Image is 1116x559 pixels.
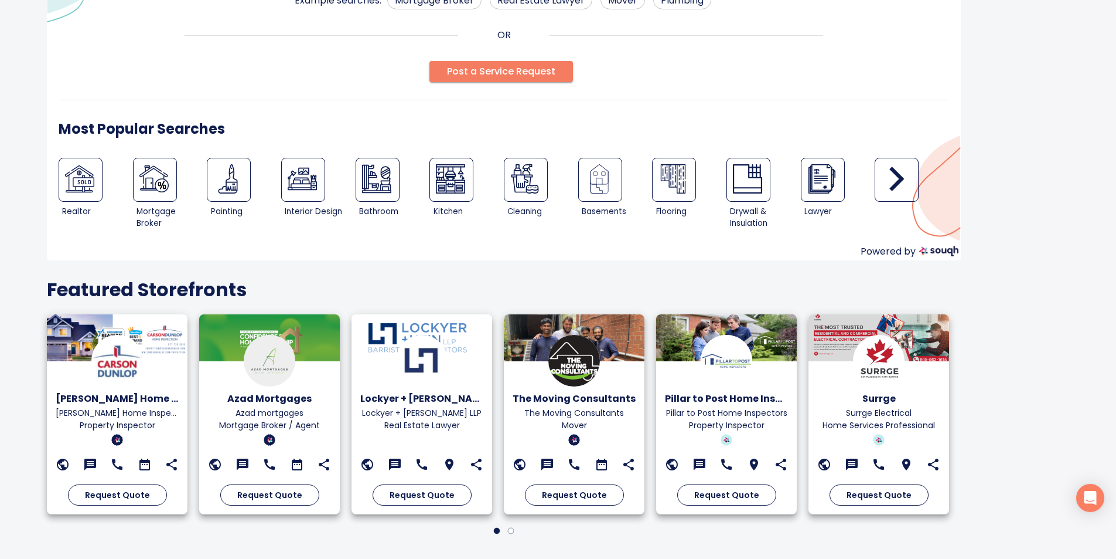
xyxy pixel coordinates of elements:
div: Open Intercom Messenger [1076,484,1104,512]
div: Basements [582,206,649,218]
svg: 647-544-6282 [415,458,429,472]
a: Real Estate Broker / Agent [59,158,103,202]
div: Cleaning Services [504,158,578,233]
img: Basements [585,164,614,194]
div: Painters & Decorators [207,158,281,233]
div: Basements [578,158,653,233]
div: Realtor [62,206,129,218]
img: teal badge [873,434,885,446]
svg: 647-922-5800 [719,458,733,472]
a: Painters & Decorators [207,158,251,202]
img: Logo [244,335,295,387]
span: Request Quote [694,488,759,503]
h6: Lockyer + Hein LLP [360,391,483,407]
div: Drywall and Insulation [726,158,801,233]
p: Real Estate Lawyer [360,419,483,432]
div: Flooring [656,206,723,218]
p: Surrge Electrical [817,407,940,419]
p: Property Inspector [665,419,788,432]
img: Kitchen Remodeling [436,164,465,194]
a: Cleaning Services [504,158,548,202]
p: Mover [513,419,636,432]
h6: Surrge [817,391,940,407]
button: Request Quote [677,485,776,506]
div: Painting [211,206,278,218]
img: souqh logo [919,246,958,256]
svg: 647-680-4720 [567,458,581,472]
p: Lockyer + Hein LLP [360,407,483,419]
svg: 800-268-7070 [110,458,124,472]
img: blue badge [568,434,580,446]
div: Kitchen Remodeling [429,158,504,233]
img: Logo [548,335,600,387]
a: LogoThe Moving ConsultantsThe Moving ConsultantsMoverblue badgeRequest Quote [504,314,642,515]
img: blue badge [264,434,275,446]
img: Painters & Decorators [213,164,243,194]
div: Cleaning [507,206,574,218]
img: Bathroom Remodeling [362,164,391,194]
img: Flooring [658,164,688,194]
p: Home Services Professional [817,419,940,432]
p: [PERSON_NAME] Home Inspections [56,407,179,419]
img: Interior Design Services [288,164,317,194]
a: LogoPillar to Post Home Inspectors - The Gonneau TeamPillar to Post Home InspectorsProperty Inspe... [656,314,794,515]
div: Interior Design [285,206,351,218]
a: Drywall and Insulation [726,158,770,202]
h6: Most Popular Searches [59,118,225,140]
span: Post a Service Request [447,63,555,80]
button: Request Quote [830,485,929,506]
img: blue badge [111,434,123,446]
a: LogoLockyer + [PERSON_NAME] LLPLockyer + [PERSON_NAME] LLPReal Estate LawyerRequest Quote [351,314,490,515]
p: Azad mortgages [208,407,331,419]
a: Bathroom Remodeling [356,158,400,202]
img: Mortgage Broker / Agent [139,164,169,194]
a: LogoSurrgeSurrge ElectricalHome Services Professionalteal badgeRequest Quote [808,314,947,515]
div: Drywall & Insulation [730,206,797,229]
div: Real Estate Lawyer [801,158,875,233]
p: Property Inspector [56,419,179,432]
svg: 450-517-2023 [262,458,277,472]
div: Mortgage Broker / Agent [133,158,207,233]
img: Real Estate Lawyer [807,164,837,194]
img: Cleaning Services [510,164,540,194]
a: Interior Design Services [281,158,325,202]
h6: The Moving Consultants [513,391,636,407]
a: Logo[PERSON_NAME] Home Inspections[PERSON_NAME] Home InspectionsProperty Inspectorblue badgeReque... [47,314,185,515]
img: Logo [853,335,905,387]
a: Flooring [652,158,696,202]
span: Request Quote [390,488,455,503]
img: Real Estate Broker / Agent [65,164,94,194]
img: Logo [701,335,752,387]
button: Post a Service Request [429,61,573,82]
div: Mortgage Broker [136,206,203,229]
p: The Moving Consultants [513,407,636,419]
p: Mortgage Broker / Agent [208,419,331,432]
button: Request Quote [525,485,624,506]
h4: Featured Storefronts [47,278,961,301]
a: Basements [578,158,622,202]
p: Powered by [861,245,916,260]
span: Request Quote [847,488,912,503]
h6: Pillar to Post Home Inspectors - The Gonneau Team [665,391,788,407]
h6: Azad Mortgages [208,391,331,407]
div: Interior Design Services [281,158,356,233]
a: LogoAzad MortgagesAzad mortgagesMortgage Broker / Agentblue badgeRequest Quote [199,314,337,515]
img: teal badge [721,434,732,446]
div: Flooring [652,158,726,233]
a: Real Estate Lawyer [801,158,845,202]
a: Kitchen Remodeling [429,158,473,202]
button: Request Quote [373,485,472,506]
div: Bathroom [359,206,426,218]
h6: Carson Dunlop Home Inspections [56,391,179,407]
div: Kitchen [434,206,500,218]
div: Lawyer [804,206,871,218]
img: Logo [396,335,448,387]
span: Request Quote [542,488,607,503]
svg: 905-963-1615 [872,458,886,472]
p: Pillar to Post Home Inspectors [665,407,788,419]
span: Request Quote [85,488,150,503]
div: Real Estate Broker / Agent [59,158,133,233]
span: Request Quote [237,488,302,503]
a: Mortgage Broker / Agent [133,158,177,202]
button: Request Quote [220,485,319,506]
